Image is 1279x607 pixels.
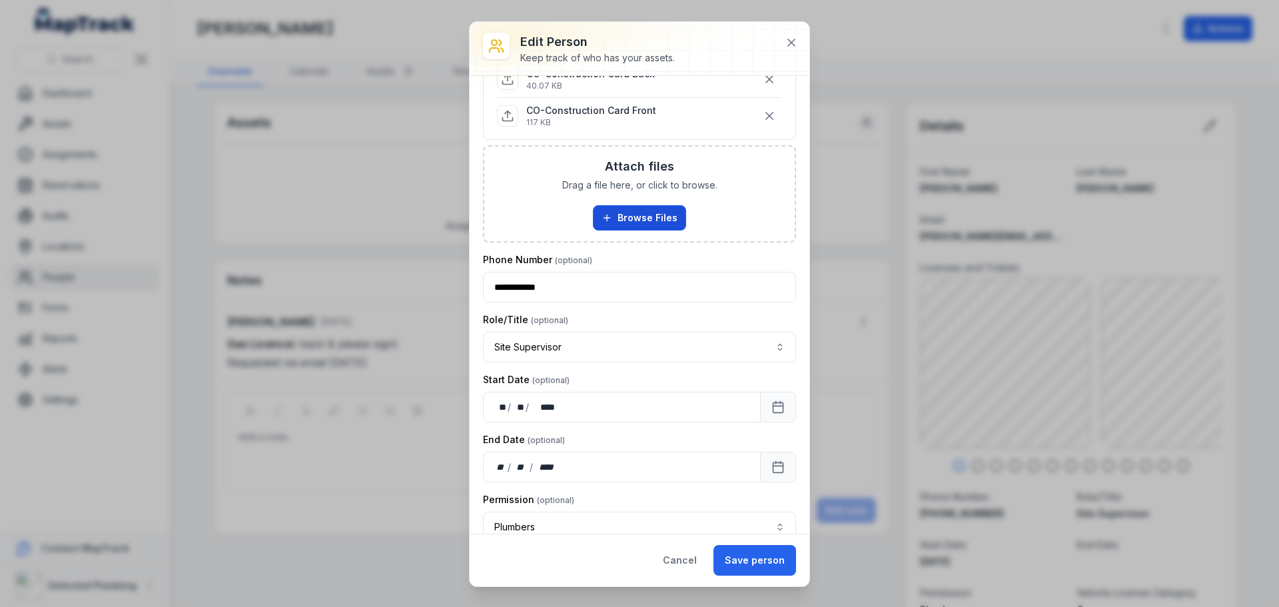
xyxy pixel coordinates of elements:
div: / [530,460,534,474]
button: Save person [713,545,796,576]
div: / [526,400,530,414]
label: Permission [483,493,574,506]
div: Keep track of who has your assets. [520,51,675,65]
p: 40.07 KB [526,81,655,91]
p: CO-Construction Card Front [526,104,656,117]
div: / [508,400,512,414]
p: 117 KB [526,117,656,128]
button: Cancel [651,545,708,576]
div: / [508,460,512,474]
label: Phone Number [483,253,592,267]
div: year, [534,460,559,474]
div: day, [494,460,508,474]
button: Browse Files [593,205,686,231]
h3: Attach files [605,157,674,176]
span: Drag a file here, or click to browse. [562,179,717,192]
div: month, [512,400,526,414]
h3: Edit person [520,33,675,51]
button: Plumbers [483,512,796,542]
div: month, [512,460,530,474]
button: Calendar [760,392,796,422]
button: Calendar [760,452,796,482]
label: Role/Title [483,313,568,326]
label: Start Date [483,373,570,386]
div: day, [494,400,508,414]
label: End Date [483,433,565,446]
div: year, [530,400,556,414]
button: Site Supervisor [483,332,796,362]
